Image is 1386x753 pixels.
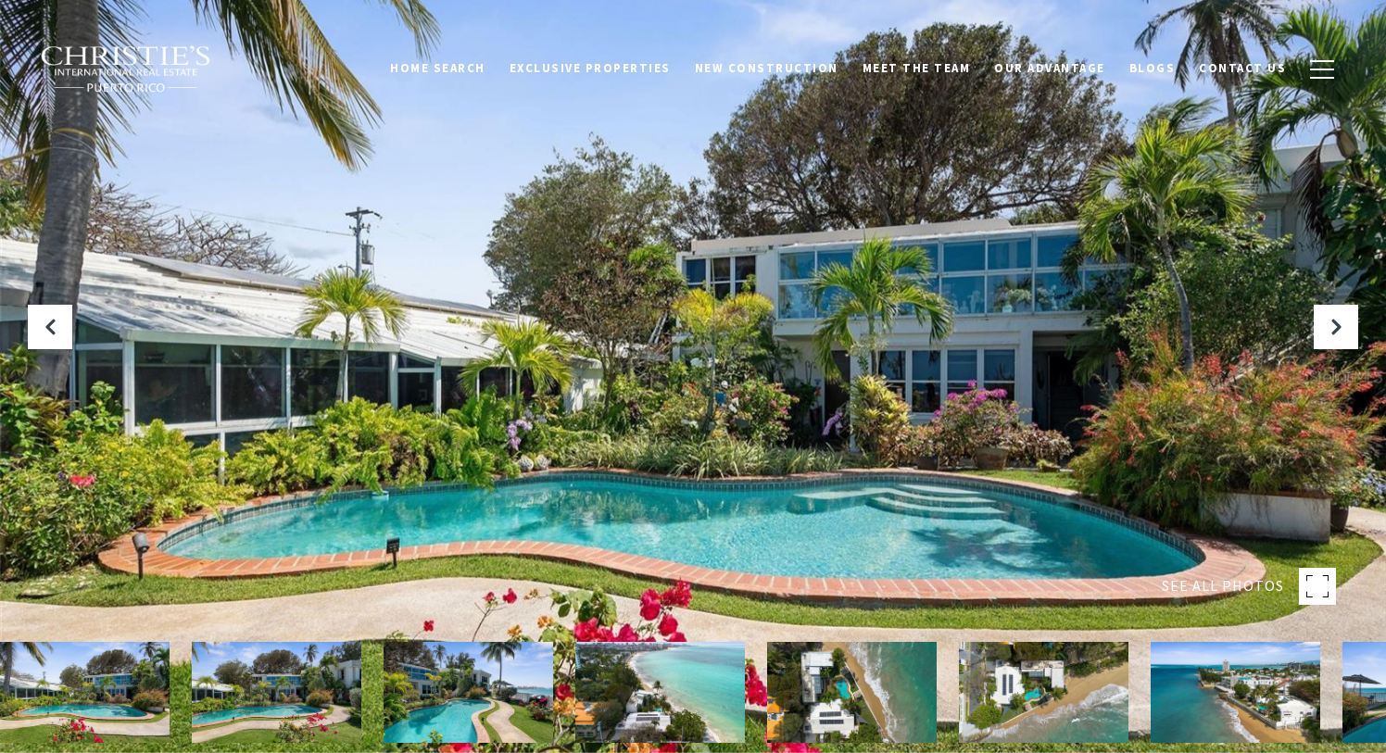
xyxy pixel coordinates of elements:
span: Exclusive Properties [510,60,671,76]
img: 2 ALMENDRO [384,642,553,743]
img: Christie's International Real Estate black text logo [40,45,212,94]
span: New Construction [695,60,838,76]
span: Blogs [1129,60,1176,76]
img: 2 ALMENDRO [1151,642,1320,743]
span: Contact Us [1199,60,1286,76]
a: Home Search [378,51,498,86]
img: 2 ALMENDRO [959,642,1128,743]
a: New Construction [683,51,850,86]
a: Exclusive Properties [498,51,683,86]
a: Blogs [1117,51,1188,86]
img: 2 ALMENDRO [767,642,937,743]
a: Meet the Team [850,51,983,86]
img: 2 ALMENDRO [192,642,361,743]
span: SEE ALL PHOTOS [1162,574,1284,598]
span: Our Advantage [994,60,1105,76]
img: 2 ALMENDRO [575,642,745,743]
a: Our Advantage [982,51,1117,86]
